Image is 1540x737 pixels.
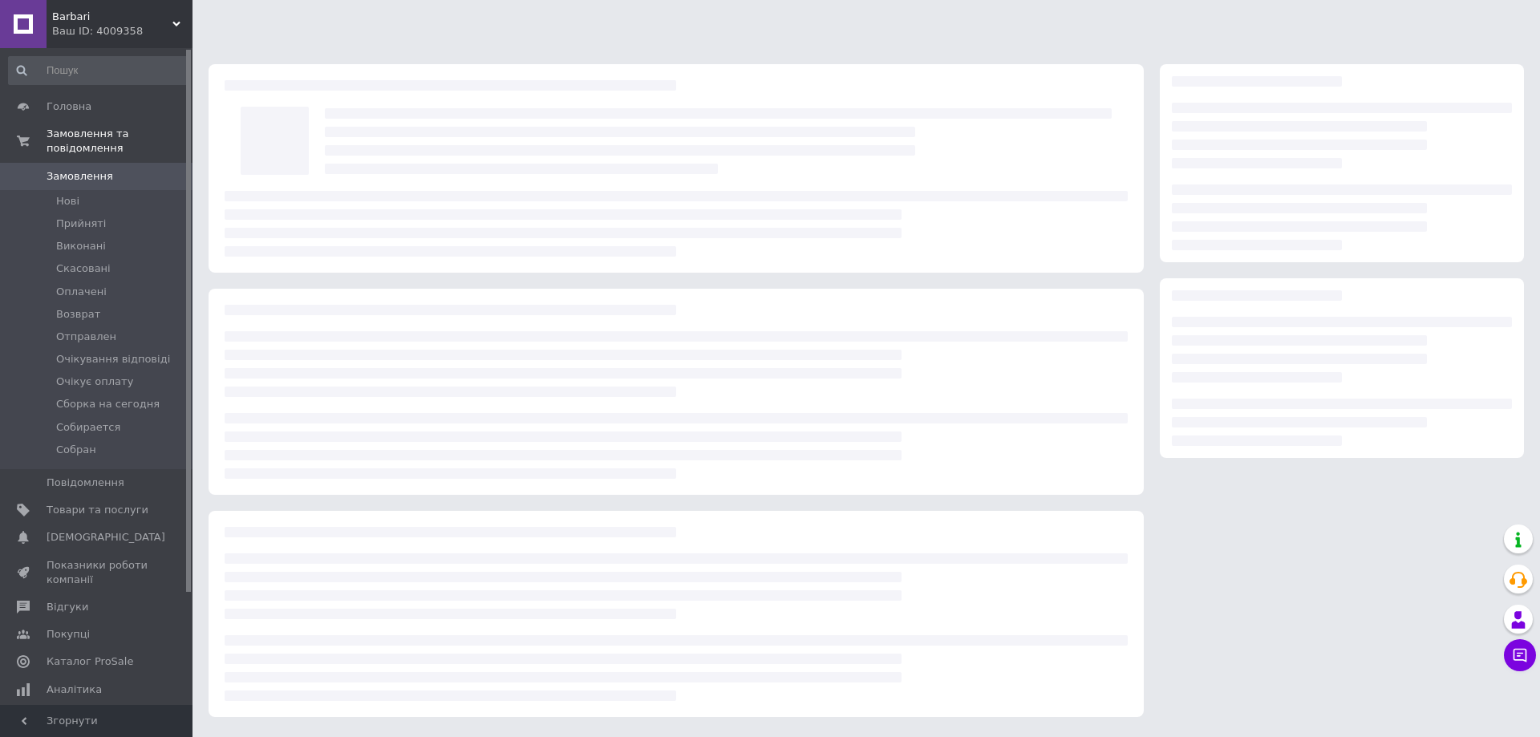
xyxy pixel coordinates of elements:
span: Очікування відповіді [56,352,170,366]
span: Показники роботи компанії [47,558,148,587]
span: Прийняті [56,217,106,231]
span: Нові [56,194,79,209]
span: Головна [47,99,91,114]
span: Каталог ProSale [47,654,133,669]
span: Сборка на сегодня [56,397,160,411]
span: Замовлення [47,169,113,184]
span: Собирается [56,420,120,435]
span: Аналітика [47,682,102,697]
span: Повідомлення [47,476,124,490]
span: Возврат [56,307,100,322]
span: Отправлен [56,330,116,344]
span: Barbari [52,10,172,24]
span: Оплачені [56,285,107,299]
span: Відгуки [47,600,88,614]
span: Покупці [47,627,90,642]
button: Чат з покупцем [1504,639,1536,671]
input: Пошук [8,56,189,85]
div: Ваш ID: 4009358 [52,24,192,38]
span: Собран [56,443,96,457]
span: Товари та послуги [47,503,148,517]
span: Очікує оплату [56,375,133,389]
span: [DEMOGRAPHIC_DATA] [47,530,165,545]
span: Виконані [56,239,106,253]
span: Замовлення та повідомлення [47,127,192,156]
span: Скасовані [56,261,111,276]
